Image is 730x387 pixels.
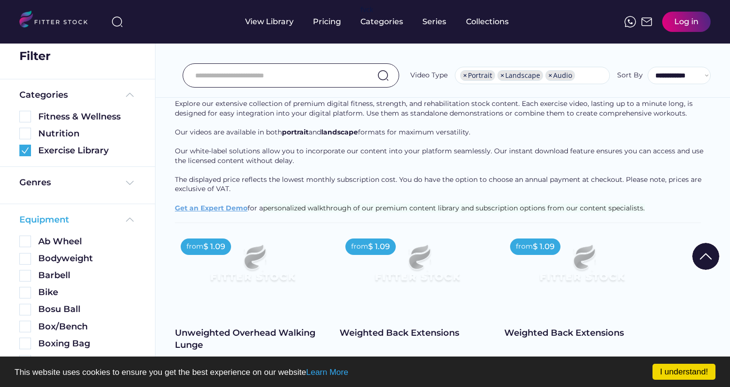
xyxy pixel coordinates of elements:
[533,241,555,252] div: $ 1.09
[38,355,136,367] div: Chair
[516,242,533,252] div: from
[652,364,715,380] a: I understand!
[321,128,358,136] span: landscape
[38,236,136,248] div: Ab Wheel
[38,303,136,315] div: Bosu Ball
[175,204,248,212] a: Get an Expert Demo
[19,355,31,367] img: Rectangle%205126.svg
[548,72,552,79] span: ×
[124,89,136,101] img: Frame%20%285%29.svg
[190,233,314,302] img: Frame%2079%20%281%29.svg
[497,70,543,81] li: Landscape
[175,128,282,136] span: Our videos are available in both
[175,99,711,223] div: for a
[19,48,50,64] div: Filter
[203,241,225,252] div: $ 1.09
[124,177,136,189] img: Frame%20%284%29.svg
[358,128,470,136] span: formats for maximum versatility.
[355,233,479,302] img: Frame%2079%20%281%29.svg
[19,177,51,189] div: Genres
[500,72,504,79] span: ×
[309,128,321,136] span: and
[38,269,136,282] div: Barbell
[19,111,31,122] img: Rectangle%205126.svg
[19,338,31,349] img: Rectangle%205126.svg
[520,233,644,302] img: Frame%2079%20%281%29.svg
[19,236,31,247] img: Rectangle%205126.svg
[306,368,348,377] a: Learn More
[186,242,203,252] div: from
[19,128,31,139] img: Rectangle%205126.svg
[641,16,652,28] img: Frame%2051.svg
[19,89,68,101] div: Categories
[38,321,136,333] div: Box/Bench
[19,214,69,226] div: Equipment
[466,16,509,27] div: Collections
[19,270,31,282] img: Rectangle%205126.svg
[38,338,136,350] div: Boxing Bag
[38,128,136,140] div: Nutrition
[111,16,123,28] img: search-normal%203.svg
[617,71,643,80] div: Sort By
[692,243,719,270] img: Group%201000002322%20%281%29.svg
[38,111,136,123] div: Fitness & Wellness
[175,99,695,118] span: Explore our extensive collection of premium digital fitness, strength, and rehabilitation stock c...
[351,242,368,252] div: from
[340,327,495,339] div: Weighted Back Extensions
[545,70,575,81] li: Audio
[263,204,645,212] span: personalized walkthrough of our premium content library and subscription options from our content...
[313,16,341,27] div: Pricing
[38,145,136,157] div: Exercise Library
[175,175,703,193] span: The displayed price reflects the lowest monthly subscription cost. You do have the option to choo...
[377,70,389,81] img: search-normal.svg
[282,128,309,136] span: portrait
[422,16,447,27] div: Series
[674,16,699,27] div: Log in
[19,11,96,30] img: LOGO.svg
[19,304,31,315] img: Rectangle%205126.svg
[38,253,136,265] div: Bodyweight
[460,70,495,81] li: Portrait
[15,368,715,376] p: This website uses cookies to ensure you get the best experience on our website
[124,214,136,225] img: Frame%20%285%29.svg
[19,287,31,298] img: Rectangle%205126.svg
[360,5,373,15] div: fvck
[175,147,705,165] span: Our white-label solutions allow you to incorporate our content into your platform seamlessly. Our...
[19,321,31,332] img: Rectangle%205126.svg
[463,72,467,79] span: ×
[19,253,31,265] img: Rectangle%205126.svg
[175,327,330,351] div: Unweighted Overhead Walking Lunge
[360,16,403,27] div: Categories
[504,327,659,339] div: Weighted Back Extensions
[245,16,294,27] div: View Library
[368,241,390,252] div: $ 1.09
[624,16,636,28] img: meteor-icons_whatsapp%20%281%29.svg
[19,145,31,156] img: Group%201000002360.svg
[410,71,448,80] div: Video Type
[38,286,136,298] div: Bike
